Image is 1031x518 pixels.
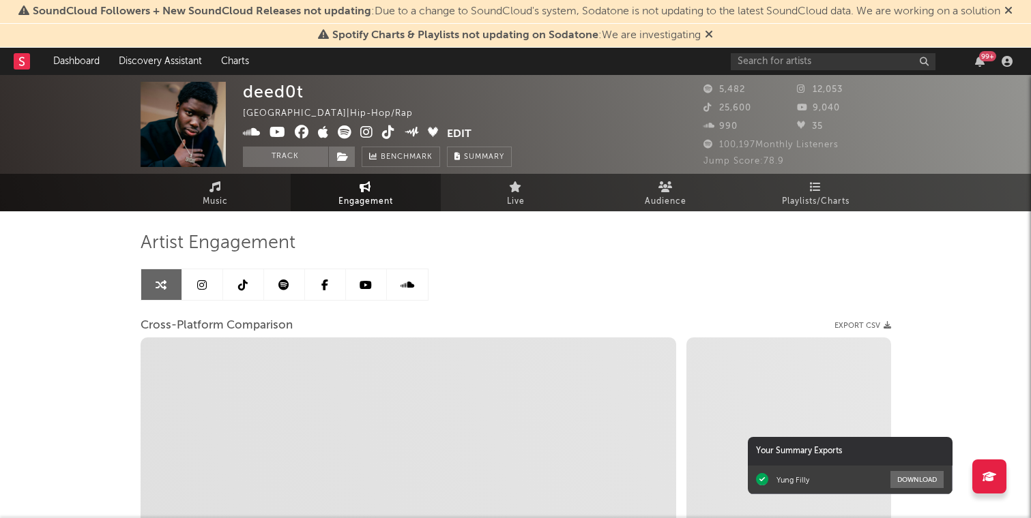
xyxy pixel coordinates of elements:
span: Music [203,194,228,210]
a: Benchmark [362,147,440,167]
span: 5,482 [703,85,745,94]
span: Jump Score: 78.9 [703,157,784,166]
span: Spotify Charts & Playlists not updating on Sodatone [332,30,598,41]
a: Dashboard [44,48,109,75]
span: Playlists/Charts [782,194,850,210]
span: Summary [464,153,504,161]
span: 990 [703,122,738,131]
span: 35 [797,122,823,131]
button: 99+ [975,56,985,67]
a: Live [441,174,591,211]
span: 12,053 [797,85,843,94]
span: Artist Engagement [141,235,295,252]
input: Search for artists [731,53,935,70]
button: Summary [447,147,512,167]
span: Engagement [338,194,393,210]
button: Export CSV [834,322,891,330]
span: 100,197 Monthly Listeners [703,140,839,149]
span: Benchmark [381,149,433,166]
div: Your Summary Exports [748,437,953,466]
span: SoundCloud Followers + New SoundCloud Releases not updating [33,6,371,17]
span: Dismiss [705,30,713,41]
span: Live [507,194,525,210]
span: : We are investigating [332,30,701,41]
span: 25,600 [703,104,751,112]
a: Discovery Assistant [109,48,212,75]
span: 9,040 [797,104,840,112]
span: Dismiss [1004,6,1013,17]
div: 99 + [979,51,996,61]
div: deed0t [243,82,304,102]
button: Edit [447,125,471,142]
button: Track [243,147,328,167]
span: : Due to a change to SoundCloud's system, Sodatone is not updating to the latest SoundCloud data.... [33,6,1000,17]
a: Music [141,174,291,211]
div: Yung Filly [776,475,809,485]
span: Cross-Platform Comparison [141,318,293,334]
a: Engagement [291,174,441,211]
a: Charts [212,48,259,75]
button: Download [890,471,944,488]
a: Playlists/Charts [741,174,891,211]
a: Audience [591,174,741,211]
div: [GEOGRAPHIC_DATA] | Hip-Hop/Rap [243,106,429,122]
span: Audience [645,194,686,210]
